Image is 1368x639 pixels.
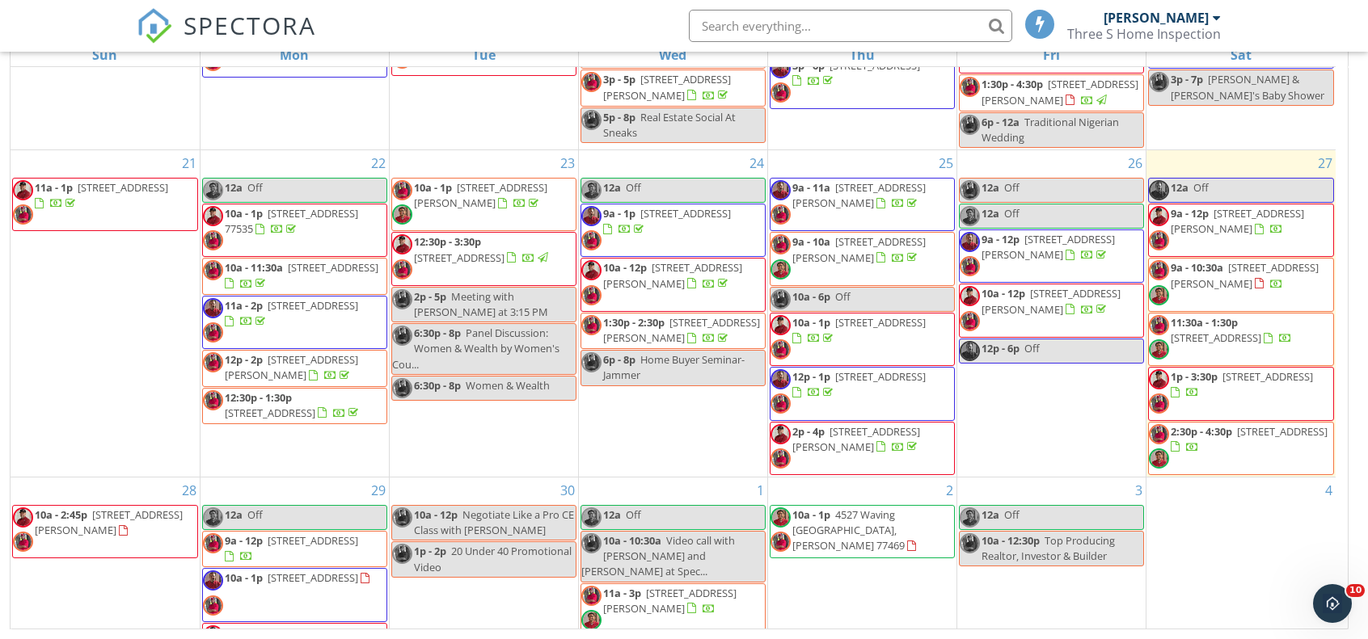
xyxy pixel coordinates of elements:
[770,313,955,366] a: 10a - 1p [STREET_ADDRESS]
[581,258,766,311] a: 10a - 12p [STREET_ADDRESS][PERSON_NAME]
[792,58,825,73] span: 3p - 6p
[202,568,387,621] a: 10a - 1p [STREET_ADDRESS]
[1149,448,1169,469] img: 20250918_080732.jpg
[792,507,920,553] a: 10a - 1p 4527 Waving [GEOGRAPHIC_DATA], [PERSON_NAME] 77469
[392,204,412,225] img: 20250918_080732.jpg
[225,298,263,313] span: 11a - 2p
[35,180,168,210] a: 11a - 1p [STREET_ADDRESS]
[1227,44,1255,66] a: Saturday
[1322,477,1336,503] a: Go to October 4, 2025
[603,586,737,616] span: [STREET_ADDRESS][PERSON_NAME]
[830,58,920,73] span: [STREET_ADDRESS]
[1148,313,1334,366] a: 11:30a - 1:30p [STREET_ADDRESS]
[392,326,412,346] img: img_0544.jpg
[982,115,1119,145] span: Traditional Nigerian Wedding
[603,260,742,290] a: 10a - 12p [STREET_ADDRESS][PERSON_NAME]
[1149,72,1169,92] img: img_0544.jpg
[225,180,243,195] span: 12a
[771,58,791,78] img: 20240919_174810.jpg
[581,352,602,372] img: img_0544.jpg
[982,286,1025,301] span: 10a - 12p
[957,150,1146,477] td: Go to September 26, 2025
[414,234,551,264] a: 12:30p - 3:30p [STREET_ADDRESS]
[581,260,602,280] img: img_0897.jpg
[200,150,389,477] td: Go to September 22, 2025
[1149,230,1169,250] img: img_0544.jpg
[581,72,602,92] img: img_0544.jpg
[11,150,200,477] td: Go to September 21, 2025
[960,256,980,276] img: img_0544.jpg
[392,289,412,309] img: img_0544.jpg
[581,583,766,637] a: 11a - 3p [STREET_ADDRESS][PERSON_NAME]
[203,507,223,528] img: 20250918_080732.jpg
[792,424,920,454] span: [STREET_ADDRESS][PERSON_NAME]
[414,326,461,340] span: 6:30p - 8p
[792,234,830,249] span: 9a - 10a
[137,22,316,56] a: SPECTORA
[35,507,87,522] span: 10a - 2:45p
[225,570,374,585] a: 10a - 1p [STREET_ADDRESS]
[603,586,737,616] a: 11a - 3p [STREET_ADDRESS][PERSON_NAME]
[203,230,223,250] img: img_0544.jpg
[202,258,387,294] a: 10a - 11:30a [STREET_ADDRESS]
[268,533,358,548] span: [STREET_ADDRESS]
[770,178,955,231] a: 9a - 11a [STREET_ADDRESS][PERSON_NAME]
[1171,330,1261,345] span: [STREET_ADDRESS]
[368,150,389,176] a: Go to September 22, 2025
[203,352,223,372] img: img_0544.jpg
[581,180,602,200] img: 20250918_080732.jpg
[768,150,957,477] td: Go to September 25, 2025
[626,507,641,522] span: Off
[1171,369,1313,399] a: 1p - 3:30p [STREET_ADDRESS]
[754,477,767,503] a: Go to October 1, 2025
[414,507,458,522] span: 10a - 12p
[960,286,980,306] img: img_0897.jpg
[581,533,602,553] img: img_0544.jpg
[247,180,263,195] span: Off
[770,505,955,558] a: 10a - 1p 4527 Waving [GEOGRAPHIC_DATA], [PERSON_NAME] 77469
[982,115,1020,129] span: 6p - 12a
[581,586,602,606] img: img_0544.jpg
[414,250,505,265] span: [STREET_ADDRESS]
[982,77,1138,107] span: [STREET_ADDRESS][PERSON_NAME]
[414,507,574,537] span: Negotiate Like a Pro CE Class with [PERSON_NAME]
[137,8,172,44] img: The Best Home Inspection Software - Spectora
[392,544,412,564] img: img_0544.jpg
[603,507,621,522] span: 12a
[392,507,412,528] img: img_0544.jpg
[603,110,736,140] span: Real Estate Social At Sneaks
[203,570,223,591] img: 20240919_174810.jpg
[603,315,760,345] span: [STREET_ADDRESS][PERSON_NAME]
[626,180,641,195] span: Off
[982,286,1121,316] span: [STREET_ADDRESS][PERSON_NAME]
[792,234,926,264] span: [STREET_ADDRESS][PERSON_NAME]
[982,232,1115,262] span: [STREET_ADDRESS][PERSON_NAME]
[414,544,446,558] span: 1p - 2p
[414,378,461,393] span: 6:30p - 8p
[12,178,198,231] a: 11a - 1p [STREET_ADDRESS]
[225,206,358,236] a: 10a - 1p [STREET_ADDRESS] 77535
[13,204,33,225] img: img_0544.jpg
[746,150,767,176] a: Go to September 24, 2025
[1171,72,1324,102] span: [PERSON_NAME] & [PERSON_NAME]'s Baby Shower
[1171,206,1304,236] span: [STREET_ADDRESS][PERSON_NAME]
[1146,150,1336,477] td: Go to September 27, 2025
[943,477,956,503] a: Go to October 2, 2025
[603,315,665,330] span: 1:30p - 2:30p
[1171,206,1209,221] span: 9a - 12p
[202,350,387,386] a: 12p - 2p [STREET_ADDRESS][PERSON_NAME]
[771,289,791,309] img: img_0544.jpg
[770,422,955,475] a: 2p - 4p [STREET_ADDRESS][PERSON_NAME]
[792,424,825,439] span: 2p - 4p
[35,180,73,195] span: 11a - 1p
[770,232,955,285] a: 9a - 10a [STREET_ADDRESS][PERSON_NAME]
[12,505,198,558] a: 10a - 2:45p [STREET_ADDRESS][PERSON_NAME]
[225,260,378,290] a: 10a - 11:30a [STREET_ADDRESS]
[581,110,602,130] img: img_0544.jpg
[792,180,926,210] span: [STREET_ADDRESS][PERSON_NAME]
[1040,44,1063,66] a: Friday
[835,369,926,384] span: [STREET_ADDRESS]
[982,533,1040,548] span: 10a - 12:30p
[959,284,1144,337] a: 10a - 12p [STREET_ADDRESS][PERSON_NAME]
[982,286,1121,316] a: 10a - 12p [STREET_ADDRESS][PERSON_NAME]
